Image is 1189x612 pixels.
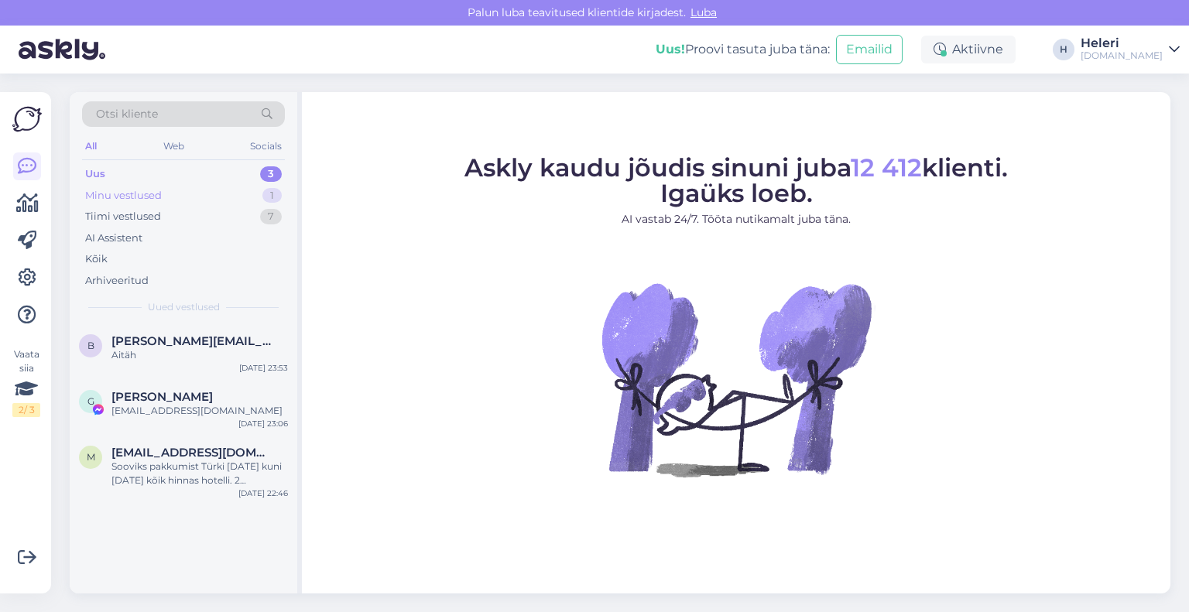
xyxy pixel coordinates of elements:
div: Minu vestlused [85,188,162,203]
div: 7 [260,209,282,224]
div: Arhiveeritud [85,273,149,289]
div: [DOMAIN_NAME] [1081,50,1163,62]
b: Uus! [656,42,685,56]
div: Socials [247,136,285,156]
span: Luba [686,5,721,19]
button: Emailid [836,35,903,64]
span: 12 412 [851,152,922,183]
div: Web [160,136,187,156]
span: Askly kaudu jõudis sinuni juba klienti. Igaüks loeb. [464,152,1008,208]
span: b [87,340,94,351]
div: [DATE] 23:06 [238,418,288,429]
div: 1 [262,188,282,203]
div: [DATE] 22:46 [238,487,288,499]
div: [DATE] 23:53 [239,362,288,374]
div: AI Assistent [85,231,142,246]
div: All [82,136,100,156]
img: Askly Logo [12,104,42,134]
span: Gerda Saarna [111,390,213,404]
div: Tiimi vestlused [85,209,161,224]
div: Sooviks pakkumist Türki [DATE] kuni [DATE] kõik hinnas hotelli. 2 täiskasvanut ja kaks 14 a last.... [111,460,288,487]
p: AI vastab 24/7. Tööta nutikamalt juba täna. [464,211,1008,227]
div: Aktiivne [921,36,1016,63]
div: 2 / 3 [12,403,40,417]
div: Proovi tasuta juba täna: [656,40,830,59]
div: Vaata siia [12,347,40,417]
span: bernela@gmail.com [111,334,272,348]
div: Heleri [1081,37,1163,50]
img: No Chat active [597,240,875,518]
div: Aitäh [111,348,288,362]
a: Heleri[DOMAIN_NAME] [1081,37,1180,62]
div: [EMAIL_ADDRESS][DOMAIN_NAME] [111,404,288,418]
span: G [87,395,94,407]
div: 3 [260,166,282,182]
span: m [87,451,95,463]
span: Otsi kliente [96,106,158,122]
span: maili@raama.ee [111,446,272,460]
span: Uued vestlused [148,300,220,314]
div: H [1053,39,1074,60]
div: Uus [85,166,105,182]
div: Kõik [85,251,108,267]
